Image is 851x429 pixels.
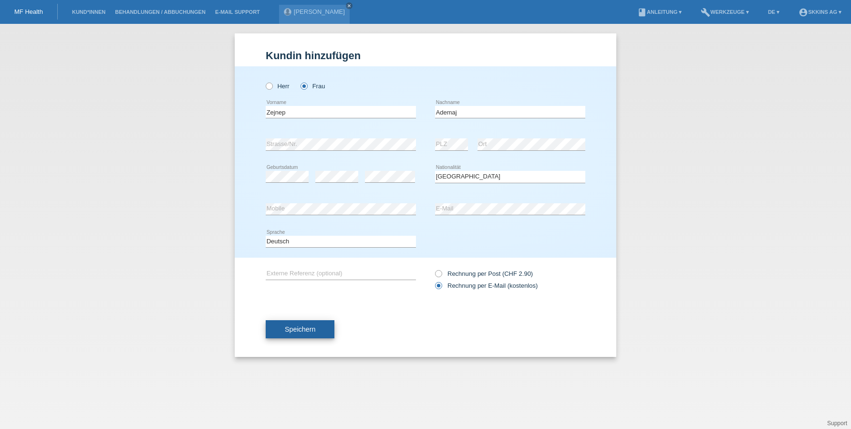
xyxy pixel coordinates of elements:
[67,9,110,15] a: Kund*innen
[633,9,686,15] a: bookAnleitung ▾
[827,420,847,427] a: Support
[435,282,441,294] input: Rechnung per E-Mail (kostenlos)
[696,9,754,15] a: buildWerkzeuge ▾
[301,83,307,89] input: Frau
[435,270,441,282] input: Rechnung per Post (CHF 2.90)
[701,8,710,17] i: build
[346,2,353,9] a: close
[294,8,345,15] a: [PERSON_NAME]
[266,320,334,338] button: Speichern
[285,325,315,333] span: Speichern
[266,50,585,62] h1: Kundin hinzufügen
[266,83,272,89] input: Herr
[347,3,352,8] i: close
[637,8,647,17] i: book
[799,8,808,17] i: account_circle
[794,9,846,15] a: account_circleSKKINS AG ▾
[435,270,533,277] label: Rechnung per Post (CHF 2.90)
[210,9,265,15] a: E-Mail Support
[435,282,538,289] label: Rechnung per E-Mail (kostenlos)
[266,83,290,90] label: Herr
[110,9,210,15] a: Behandlungen / Abbuchungen
[14,8,43,15] a: MF Health
[763,9,784,15] a: DE ▾
[301,83,325,90] label: Frau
